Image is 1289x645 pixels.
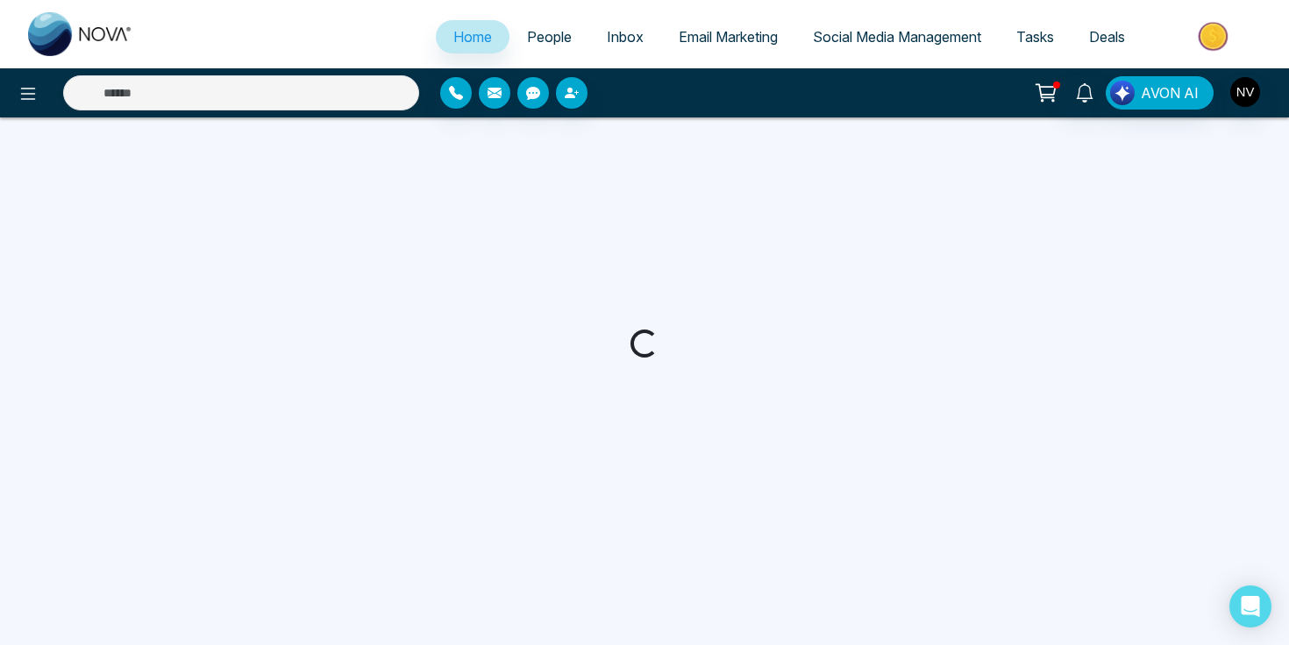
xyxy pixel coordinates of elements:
a: Email Marketing [661,20,795,53]
a: Home [436,20,509,53]
a: People [509,20,589,53]
span: Deals [1089,28,1125,46]
span: Social Media Management [813,28,981,46]
span: Home [453,28,492,46]
button: AVON AI [1106,76,1214,110]
a: Inbox [589,20,661,53]
span: Inbox [607,28,644,46]
img: Lead Flow [1110,81,1135,105]
span: AVON AI [1141,82,1199,103]
img: Nova CRM Logo [28,12,133,56]
a: Social Media Management [795,20,999,53]
div: Open Intercom Messenger [1229,585,1271,627]
img: User Avatar [1230,77,1260,107]
a: Deals [1072,20,1143,53]
span: Tasks [1016,28,1054,46]
img: Market-place.gif [1151,17,1278,56]
a: Tasks [999,20,1072,53]
span: Email Marketing [679,28,778,46]
span: People [527,28,572,46]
